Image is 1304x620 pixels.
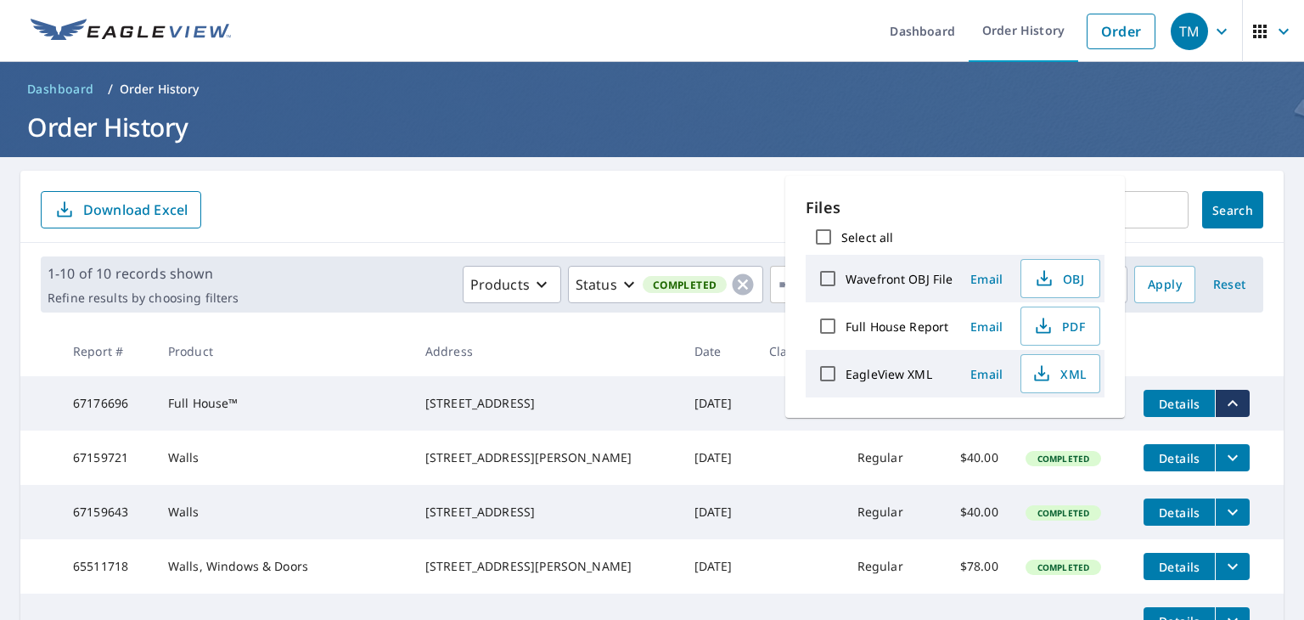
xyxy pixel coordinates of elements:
[681,485,756,539] td: [DATE]
[1027,453,1099,465] span: Completed
[155,326,412,376] th: Product
[155,539,412,594] td: Walls, Windows & Doors
[1020,259,1100,298] button: OBJ
[1215,553,1250,580] button: filesDropdownBtn-65511718
[48,290,239,306] p: Refine results by choosing filters
[1202,191,1263,228] button: Search
[844,539,929,594] td: Regular
[846,271,953,287] label: Wavefront OBJ File
[1215,499,1250,526] button: filesDropdownBtn-67159643
[1144,499,1215,526] button: detailsBtn-67159643
[681,431,756,485] td: [DATE]
[155,485,412,539] td: Walls
[806,196,1104,219] p: Files
[1154,450,1205,466] span: Details
[576,274,617,295] p: Status
[155,431,412,485] td: Walls
[463,266,561,303] button: Products
[966,318,1007,335] span: Email
[966,366,1007,382] span: Email
[1148,274,1182,296] span: Apply
[1154,559,1205,575] span: Details
[59,431,155,485] td: 67159721
[108,79,113,99] li: /
[27,81,94,98] span: Dashboard
[1027,561,1099,573] span: Completed
[1087,14,1155,49] a: Order
[846,318,948,335] label: Full House Report
[1209,274,1250,296] span: Reset
[568,266,764,303] button: StatusCompleted
[425,504,667,521] div: [STREET_ADDRESS]
[929,485,1012,539] td: $40.00
[1144,553,1215,580] button: detailsBtn-65511718
[59,539,155,594] td: 65511718
[1154,504,1205,521] span: Details
[41,191,201,228] button: Download Excel
[959,361,1014,387] button: Email
[1216,202,1250,218] span: Search
[31,19,231,44] img: EV Logo
[756,326,844,376] th: Claim ID
[846,366,932,382] label: EagleView XML
[59,376,155,431] td: 67176696
[412,326,681,376] th: Address
[59,485,155,539] td: 67159643
[770,266,866,303] button: Orgs
[1134,266,1195,303] button: Apply
[1027,507,1099,519] span: Completed
[1031,364,1086,384] span: XML
[20,110,1284,144] h1: Order History
[1144,444,1215,471] button: detailsBtn-67159721
[681,539,756,594] td: [DATE]
[59,326,155,376] th: Report #
[929,539,1012,594] td: $78.00
[643,276,728,294] span: Completed
[681,326,756,376] th: Date
[120,81,200,98] p: Order History
[841,229,893,245] label: Select all
[470,274,530,295] p: Products
[1202,266,1256,303] button: Reset
[844,485,929,539] td: Regular
[1215,390,1250,417] button: filesDropdownBtn-67176696
[966,271,1007,287] span: Email
[425,449,667,466] div: [STREET_ADDRESS][PERSON_NAME]
[1215,444,1250,471] button: filesDropdownBtn-67159721
[425,558,667,575] div: [STREET_ADDRESS][PERSON_NAME]
[929,431,1012,485] td: $40.00
[1031,268,1086,289] span: OBJ
[83,200,188,219] p: Download Excel
[959,266,1014,292] button: Email
[778,274,835,296] span: Orgs
[48,263,239,284] p: 1-10 of 10 records shown
[1144,390,1215,417] button: detailsBtn-67176696
[155,376,412,431] td: Full House™
[20,76,101,103] a: Dashboard
[1154,396,1205,412] span: Details
[1020,307,1100,346] button: PDF
[1171,13,1208,50] div: TM
[844,431,929,485] td: Regular
[20,76,1284,103] nav: breadcrumb
[681,376,756,431] td: [DATE]
[959,313,1014,340] button: Email
[1031,316,1086,336] span: PDF
[425,395,667,412] div: [STREET_ADDRESS]
[1020,354,1100,393] button: XML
